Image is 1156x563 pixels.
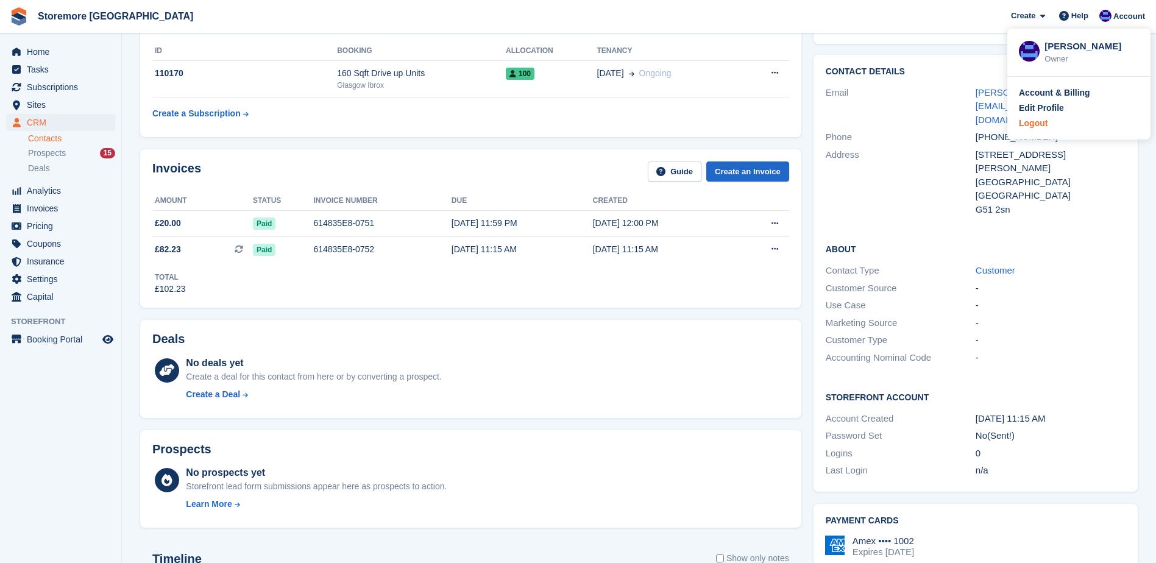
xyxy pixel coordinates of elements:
div: Total [155,272,186,283]
div: Last Login [826,464,976,478]
span: Subscriptions [27,79,100,96]
div: [DATE] 11:15 AM [452,243,593,256]
th: Created [593,191,734,211]
div: Contact Type [826,264,976,278]
div: 15 [100,148,115,158]
span: Ongoing [639,68,672,78]
span: Deals [28,163,50,174]
a: Prospects 15 [28,147,115,160]
a: Edit Profile [1019,102,1139,115]
th: Due [452,191,593,211]
h2: Contact Details [826,67,1126,77]
span: Storefront [11,316,121,328]
h2: Payment cards [826,516,1126,526]
a: Account & Billing [1019,87,1139,99]
a: menu [6,218,115,235]
div: - [976,351,1126,365]
span: Paid [253,218,275,230]
div: Email [826,86,976,127]
div: 110170 [152,67,337,80]
a: Storemore [GEOGRAPHIC_DATA] [33,6,198,26]
span: CRM [27,114,100,131]
span: Capital [27,288,100,305]
a: menu [6,331,115,348]
th: Status [253,191,313,211]
div: 614835E8-0751 [313,217,451,230]
span: [DATE] [597,67,624,80]
div: £102.23 [155,283,186,296]
th: Amount [152,191,253,211]
th: Booking [337,41,506,61]
a: menu [6,200,115,217]
div: Create a Subscription [152,107,241,120]
a: Deals [28,162,115,175]
a: Learn More [186,498,447,511]
span: Coupons [27,235,100,252]
a: menu [6,114,115,131]
div: [GEOGRAPHIC_DATA] [976,189,1126,203]
div: Customer Type [826,333,976,347]
span: Insurance [27,253,100,270]
a: menu [6,288,115,305]
span: Analytics [27,182,100,199]
a: Guide [648,161,701,182]
div: 160 Sqft Drive up Units [337,67,506,80]
img: Angela [1019,41,1040,62]
span: Settings [27,271,100,288]
a: Logout [1019,117,1139,130]
div: Phone [826,130,976,144]
a: Create a Subscription [152,102,249,125]
span: Prospects [28,147,66,159]
div: Expires [DATE] [853,547,914,558]
div: [PHONE_NUMBER] [976,130,1126,144]
span: Home [27,43,100,60]
h2: Prospects [152,442,211,456]
h2: About [826,243,1126,255]
div: Account Created [826,412,976,426]
div: Logins [826,447,976,461]
span: £82.23 [155,243,181,256]
div: Learn More [186,498,232,511]
a: menu [6,235,115,252]
span: Invoices [27,200,100,217]
th: Allocation [506,41,597,61]
div: Amex •••• 1002 [853,536,914,547]
a: Customer [976,265,1015,275]
img: stora-icon-8386f47178a22dfd0bd8f6a31ec36ba5ce8667c1dd55bd0f319d3a0aa187defe.svg [10,7,28,26]
div: Create a Deal [186,388,240,401]
div: No [976,429,1126,443]
div: [PERSON_NAME] [1044,40,1139,51]
div: Account & Billing [1019,87,1090,99]
div: Storefront lead form submissions appear here as prospects to action. [186,480,447,493]
a: Create a Deal [186,388,441,401]
span: Pricing [27,218,100,235]
div: Password Set [826,429,976,443]
h2: Invoices [152,161,201,182]
th: Invoice number [313,191,451,211]
h2: Deals [152,332,185,346]
div: - [976,333,1126,347]
div: 614835E8-0752 [313,243,451,256]
a: menu [6,79,115,96]
div: - [976,316,1126,330]
div: Owner [1044,53,1139,65]
div: [STREET_ADDRESS][PERSON_NAME] [976,148,1126,175]
span: 100 [506,68,534,80]
a: menu [6,271,115,288]
div: Logout [1019,117,1048,130]
span: Create [1011,10,1035,22]
a: menu [6,61,115,78]
div: Marketing Source [826,316,976,330]
div: n/a [976,464,1126,478]
img: Amex Logo [825,536,845,555]
div: G51 2sn [976,203,1126,217]
a: menu [6,253,115,270]
div: [DATE] 12:00 PM [593,217,734,230]
span: Booking Portal [27,331,100,348]
div: Accounting Nominal Code [826,351,976,365]
div: Glasgow Ibrox [337,80,506,91]
a: menu [6,182,115,199]
div: [GEOGRAPHIC_DATA] [976,175,1126,189]
a: menu [6,43,115,60]
div: [DATE] 11:59 PM [452,217,593,230]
